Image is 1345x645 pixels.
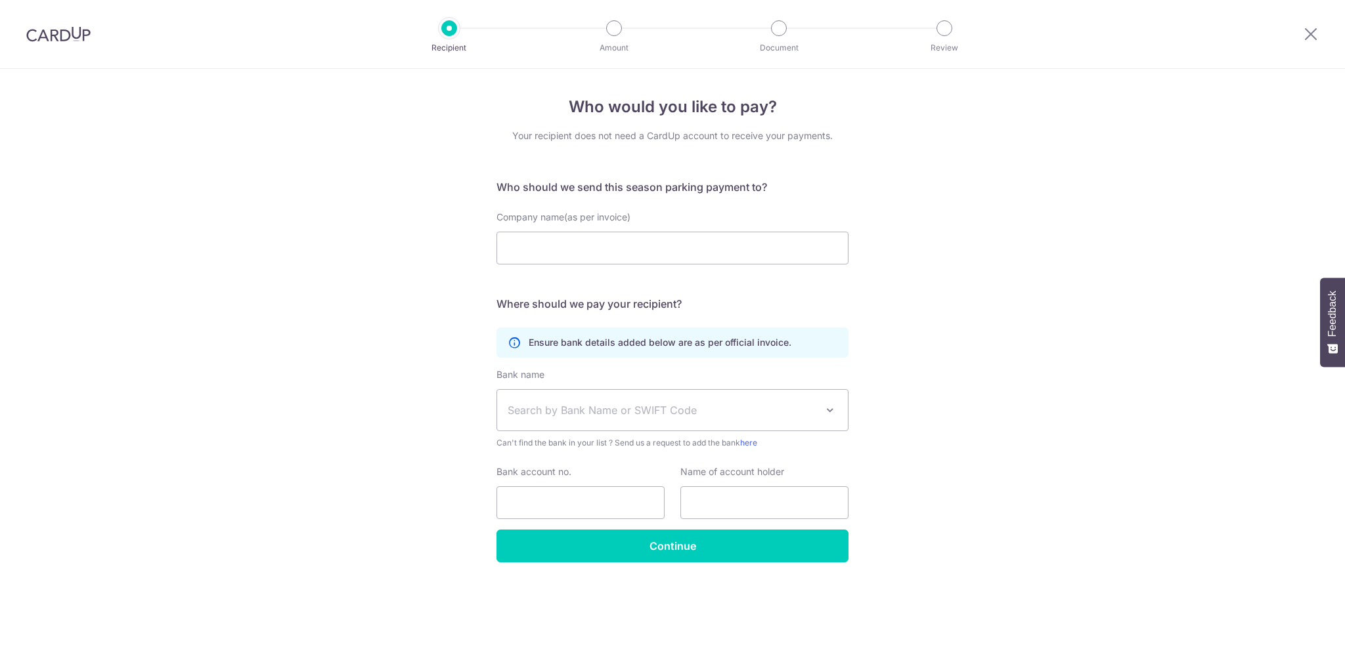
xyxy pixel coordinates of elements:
[1261,606,1332,638] iframe: Opens a widget where you can find more information
[740,438,757,447] a: here
[496,296,849,312] h5: Where should we pay your recipient?
[565,41,663,54] p: Amount
[496,129,849,142] div: Your recipient does not need a CardUp account to receive your payments.
[680,465,784,478] label: Name of account holder
[496,179,849,195] h5: Who should we send this season parking payment to?
[496,368,544,381] label: Bank name
[496,465,571,478] label: Bank account no.
[496,211,630,222] span: Company name(as per invoice)
[508,402,816,418] span: Search by Bank Name or SWIFT Code
[496,95,849,119] h4: Who would you like to pay?
[26,26,91,42] img: CardUp
[896,41,993,54] p: Review
[401,41,498,54] p: Recipient
[1327,291,1338,337] span: Feedback
[496,530,849,562] input: Continue
[529,336,791,349] p: Ensure bank details added below are as per official invoice.
[730,41,827,54] p: Document
[496,436,849,449] span: Can't find the bank in your list ? Send us a request to add the bank
[1320,278,1345,367] button: Feedback - Show survey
